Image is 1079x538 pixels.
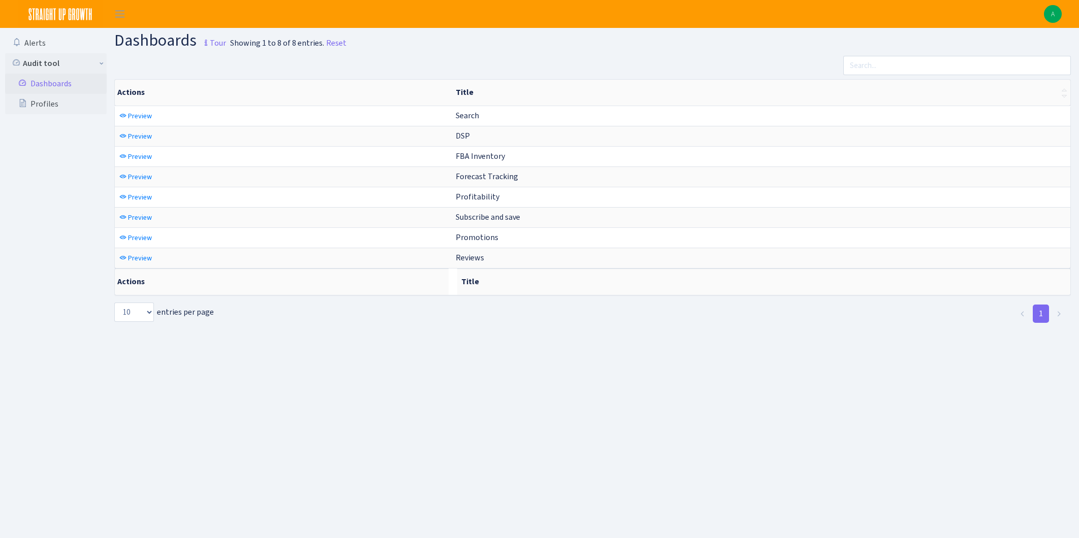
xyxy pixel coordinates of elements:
[114,32,226,52] h1: Dashboards
[107,6,133,22] button: Toggle navigation
[5,74,107,94] a: Dashboards
[117,250,154,266] a: Preview
[128,253,152,263] span: Preview
[230,37,324,49] div: Showing 1 to 8 of 8 entries.
[456,110,479,121] span: Search
[5,94,107,114] a: Profiles
[128,233,152,243] span: Preview
[197,29,226,51] a: Tour
[117,169,154,185] a: Preview
[452,80,1071,106] th: Title : activate to sort column ascending
[128,213,152,222] span: Preview
[115,268,449,295] th: Actions
[1033,305,1049,323] a: 1
[456,151,505,161] span: FBA Inventory
[117,149,154,164] a: Preview
[1044,5,1062,23] img: Alisha
[128,152,152,161] span: Preview
[456,212,520,222] span: Subscribe and save
[117,230,154,246] a: Preview
[117,210,154,225] a: Preview
[1044,5,1062,23] a: A
[843,56,1071,75] input: Search...
[115,80,452,106] th: Actions
[456,232,498,243] span: Promotions
[5,33,107,53] a: Alerts
[114,302,214,322] label: entries per page
[117,128,154,144] a: Preview
[456,171,518,182] span: Forecast Tracking
[128,192,152,202] span: Preview
[200,35,226,52] small: Tour
[326,37,346,49] a: Reset
[117,108,154,124] a: Preview
[457,268,1071,295] th: Title
[128,111,152,121] span: Preview
[114,302,154,322] select: entries per page
[456,252,484,263] span: Reviews
[456,191,499,202] span: Profitability
[128,131,152,141] span: Preview
[456,130,470,141] span: DSP
[128,172,152,182] span: Preview
[5,53,107,74] a: Audit tool
[117,189,154,205] a: Preview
